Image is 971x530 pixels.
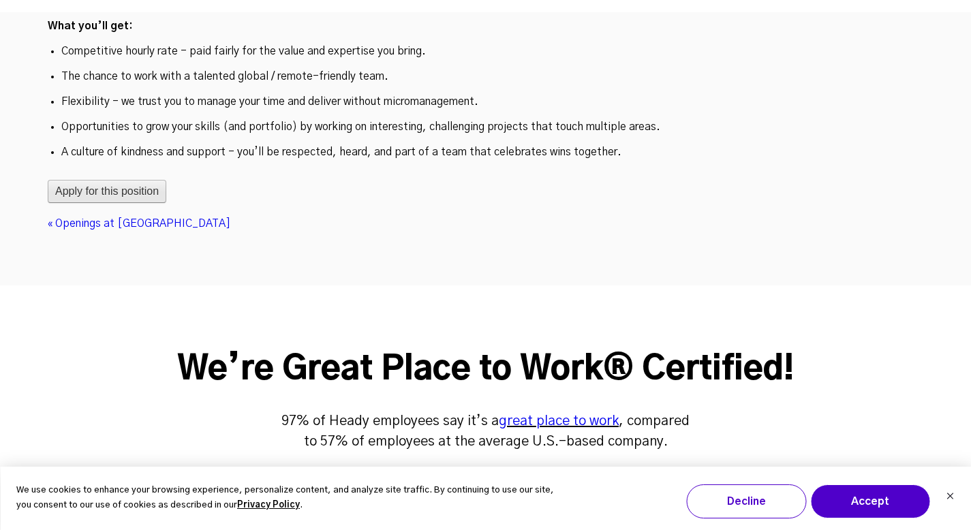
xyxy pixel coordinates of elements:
p: Competitive hourly rate - paid fairly for the value and expertise you bring. [61,44,910,59]
p: Flexibility - we trust you to manage your time and deliver without micromanagement. [61,95,910,109]
strong: What you’ll get: [48,20,133,31]
button: Decline [686,484,806,518]
a: Privacy Policy [237,498,300,514]
a: great place to work [499,414,619,428]
p: Opportunities to grow your skills (and portfolio) by working on interesting, challenging projects... [61,120,910,134]
p: We use cookies to enhance your browsing experience, personalize content, and analyze site traffic... [16,483,566,514]
a: « Openings at [GEOGRAPHIC_DATA] [48,218,230,229]
button: Dismiss cookie banner [946,490,954,505]
p: A culture of kindness and support - you’ll be respected, heard, and part of a team that celebrate... [61,145,910,159]
button: Apply for this position [48,180,166,203]
p: 97% of Heady employees say it’s a , compared to 57% of employees at the average U.S.-based company. [281,411,690,452]
button: Accept [810,484,930,518]
p: The chance to work with a talented global / remote-friendly team. [61,69,910,84]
